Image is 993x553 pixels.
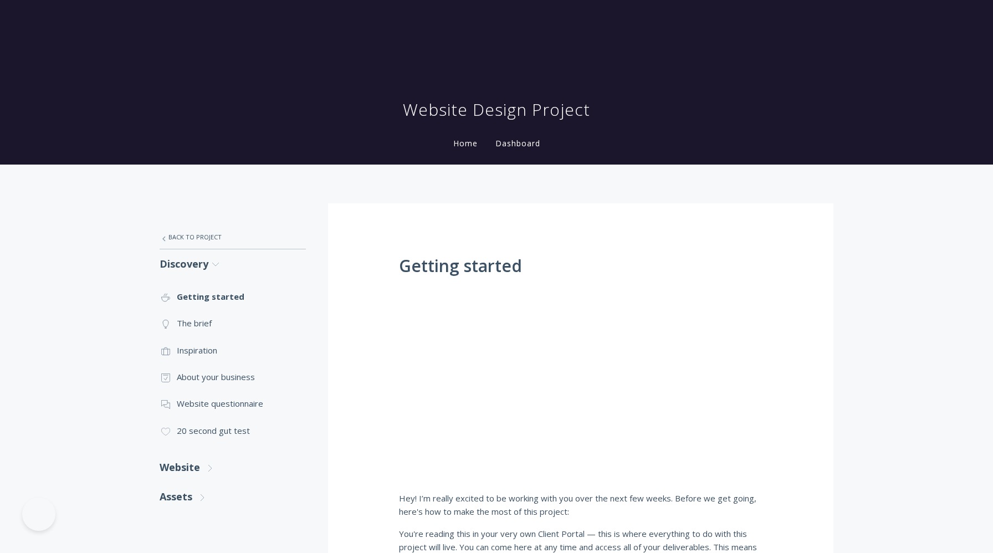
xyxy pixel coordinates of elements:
p: Hey! I’m really excited to be working with you over the next few weeks. Before we get going, here... [399,491,762,519]
h1: Website Design Project [403,99,590,121]
a: Website questionnaire [160,390,306,417]
iframe: Toggle Customer Support [22,498,55,531]
a: Home [451,138,480,149]
a: The brief [160,310,306,336]
a: Dashboard [493,138,542,149]
a: Website [160,453,306,482]
a: About your business [160,363,306,390]
iframe: <span data-mce-type="bookmark" style="display:inline-block;width:0px;overflow:hidden;line-height:... [399,284,754,483]
a: Discovery [160,249,306,279]
a: Getting started [160,283,306,310]
a: Assets [160,482,306,511]
a: Inspiration [160,337,306,363]
a: 20 second gut test [160,417,306,444]
a: Back to Project [160,226,306,249]
h1: Getting started [399,257,762,275]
